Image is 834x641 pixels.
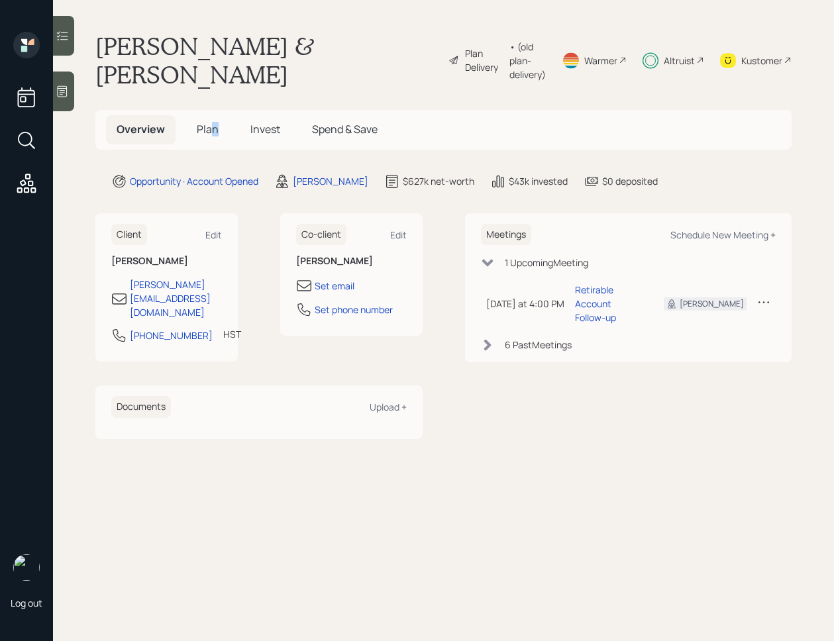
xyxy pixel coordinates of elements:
[111,224,147,246] h6: Client
[575,283,643,324] div: Retirable Account Follow-up
[296,224,346,246] h6: Co-client
[293,174,368,188] div: [PERSON_NAME]
[390,228,407,241] div: Edit
[509,40,546,81] div: • (old plan-delivery)
[296,256,407,267] h6: [PERSON_NAME]
[315,279,354,293] div: Set email
[95,32,438,89] h1: [PERSON_NAME] & [PERSON_NAME]
[505,338,572,352] div: 6 Past Meeting s
[315,303,393,317] div: Set phone number
[465,46,503,74] div: Plan Delivery
[509,174,568,188] div: $43k invested
[111,396,171,418] h6: Documents
[584,54,617,68] div: Warmer
[505,256,588,270] div: 1 Upcoming Meeting
[403,174,474,188] div: $627k net-worth
[486,297,564,311] div: [DATE] at 4:00 PM
[197,122,219,136] span: Plan
[111,256,222,267] h6: [PERSON_NAME]
[670,228,776,241] div: Schedule New Meeting +
[11,597,42,609] div: Log out
[481,224,531,246] h6: Meetings
[664,54,695,68] div: Altruist
[223,327,241,341] div: HST
[130,174,258,188] div: Opportunity · Account Opened
[130,277,222,319] div: [PERSON_NAME][EMAIL_ADDRESS][DOMAIN_NAME]
[117,122,165,136] span: Overview
[680,298,744,310] div: [PERSON_NAME]
[741,54,782,68] div: Kustomer
[370,401,407,413] div: Upload +
[602,174,658,188] div: $0 deposited
[250,122,280,136] span: Invest
[205,228,222,241] div: Edit
[312,122,378,136] span: Spend & Save
[130,328,213,342] div: [PHONE_NUMBER]
[13,554,40,581] img: retirable_logo.png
